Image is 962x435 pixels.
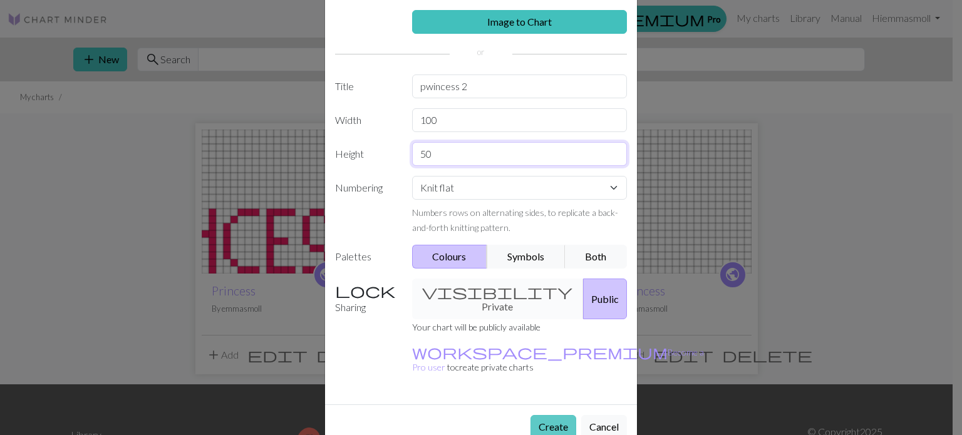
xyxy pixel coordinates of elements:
label: Sharing [328,279,405,319]
label: Width [328,108,405,132]
small: to create private charts [412,347,704,372]
small: Your chart will be publicly available [412,322,540,332]
label: Numbering [328,176,405,235]
button: Both [565,245,628,269]
button: Symbols [487,245,566,269]
label: Height [328,142,405,166]
span: workspace_premium [412,343,668,361]
button: Colours [412,245,488,269]
label: Title [328,74,405,98]
a: Image to Chart [412,10,628,34]
button: Public [583,279,627,319]
label: Palettes [328,245,405,269]
small: Numbers rows on alternating sides, to replicate a back-and-forth knitting pattern. [412,207,618,233]
a: Become a Pro user [412,347,704,372]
